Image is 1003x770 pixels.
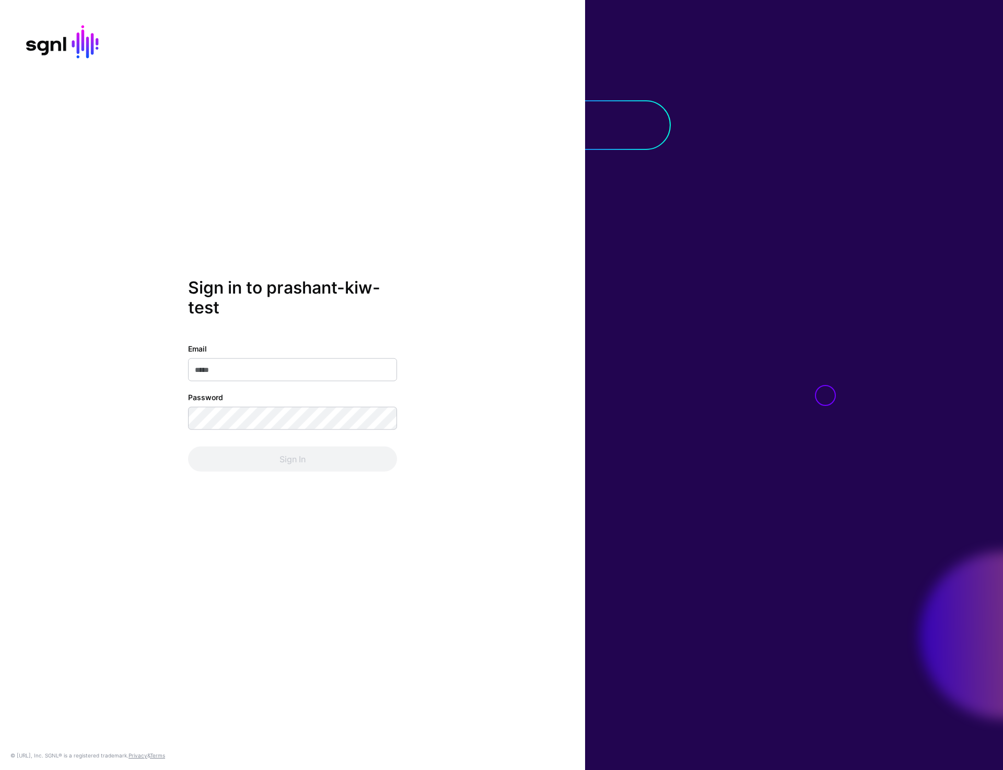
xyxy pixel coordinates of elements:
[129,752,147,759] a: Privacy
[188,343,207,354] label: Email
[10,751,165,760] div: © [URL], Inc. SGNL® is a registered trademark. &
[188,278,397,318] h2: Sign in to prashant-kiw-test
[150,752,165,759] a: Terms
[188,391,223,402] label: Password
